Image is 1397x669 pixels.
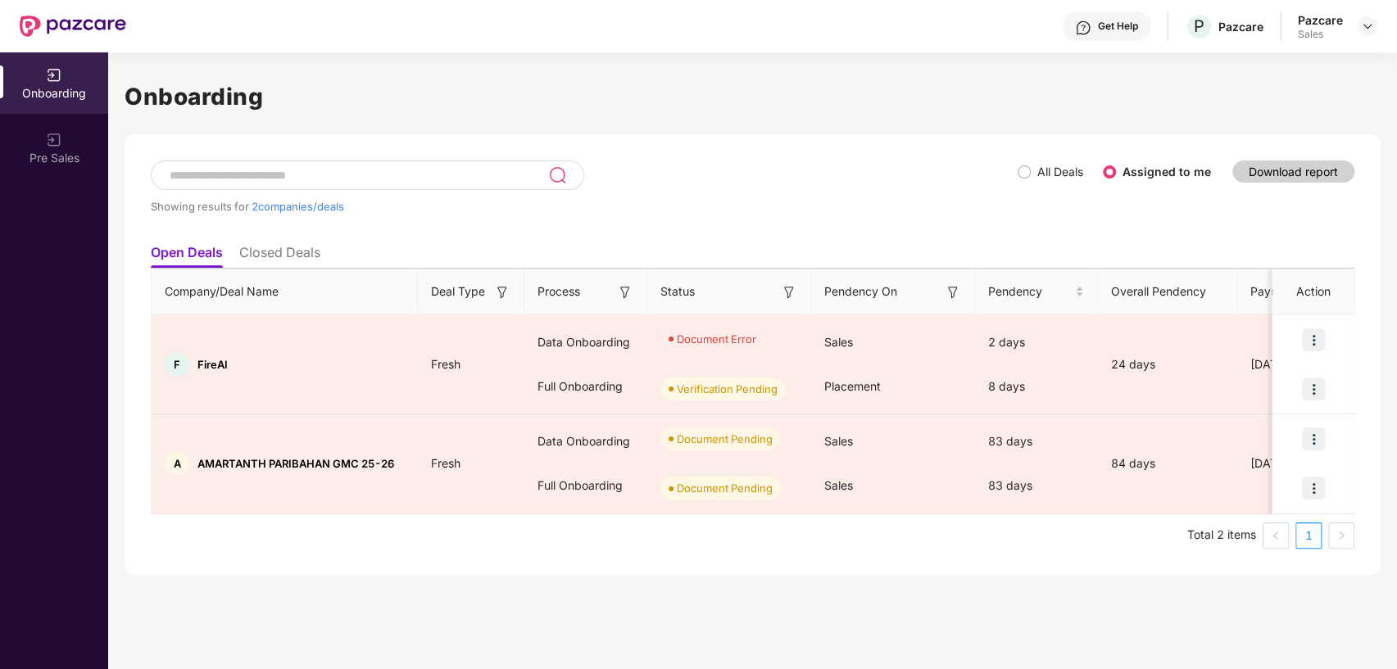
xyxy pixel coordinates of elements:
[1098,355,1237,373] div: 24 days
[20,16,126,37] img: New Pazcare Logo
[152,269,418,314] th: Company/Deal Name
[1075,20,1091,36] img: svg+xml;base64,PHN2ZyBpZD0iSGVscC0zMngzMiIgeG1sbnM9Imh0dHA6Ly93d3cudzMub3JnLzIwMDAvc3ZnIiB3aWR0aD...
[524,419,647,463] div: Data Onboarding
[1328,522,1354,549] li: Next Page
[1302,377,1325,400] img: icon
[151,200,1018,213] div: Showing results for
[1295,522,1322,549] li: 1
[660,283,695,301] span: Status
[125,79,1381,115] h1: Onboarding
[548,165,567,185] img: svg+xml;base64,PHN2ZyB3aWR0aD0iMjQiIGhlaWdodD0iMjUiIHZpZXdCb3g9IjAgMCAyNCAyNSIgZmlsbD0ibm9uZSIgeG...
[418,357,474,371] span: Fresh
[1302,328,1325,351] img: icon
[1187,522,1256,549] li: Total 2 items
[1263,522,1289,549] button: left
[197,358,228,371] span: FireAI
[151,244,223,268] li: Open Deals
[1272,269,1354,314] th: Action
[824,478,853,492] span: Sales
[1336,531,1346,540] span: right
[537,283,580,301] span: Process
[1194,16,1204,36] span: P
[46,67,62,84] img: svg+xml;base64,PHN2ZyB3aWR0aD0iMjAiIGhlaWdodD0iMjAiIHZpZXdCb3g9IjAgMCAyMCAyMCIgZmlsbD0ibm9uZSIgeG...
[494,284,510,301] img: svg+xml;base64,PHN2ZyB3aWR0aD0iMTYiIGhlaWdodD0iMTYiIHZpZXdCb3g9IjAgMCAxNiAxNiIgZmlsbD0ibm9uZSIgeG...
[945,284,961,301] img: svg+xml;base64,PHN2ZyB3aWR0aD0iMTYiIGhlaWdodD0iMTYiIHZpZXdCb3g9IjAgMCAxNiAxNiIgZmlsbD0ibm9uZSIgeG...
[1232,160,1354,183] button: Download report
[1263,522,1289,549] li: Previous Page
[1361,20,1374,33] img: svg+xml;base64,PHN2ZyBpZD0iRHJvcGRvd24tMzJ4MzIiIHhtbG5zPSJodHRwOi8vd3d3LnczLm9yZy8yMDAwL3N2ZyIgd2...
[1123,165,1211,179] label: Assigned to me
[677,381,778,397] div: Verification Pending
[1296,523,1321,548] a: 1
[1271,531,1281,540] span: left
[617,284,633,301] img: svg+xml;base64,PHN2ZyB3aWR0aD0iMTYiIGhlaWdodD0iMTYiIHZpZXdCb3g9IjAgMCAxNiAxNiIgZmlsbD0ibm9uZSIgeG...
[252,200,344,213] span: 2 companies/deals
[1302,427,1325,450] img: icon
[1298,28,1343,41] div: Sales
[1098,20,1138,33] div: Get Help
[239,244,320,268] li: Closed Deals
[524,463,647,508] div: Full Onboarding
[1037,165,1083,179] label: All Deals
[1328,522,1354,549] button: right
[418,456,474,470] span: Fresh
[1250,283,1334,301] span: Payment Done
[1237,269,1360,314] th: Payment Done
[1237,355,1360,373] div: [DATE]
[165,451,189,476] div: A
[824,379,881,393] span: Placement
[824,434,853,448] span: Sales
[975,364,1098,409] div: 8 days
[1298,12,1343,28] div: Pazcare
[524,320,647,364] div: Data Onboarding
[1098,454,1237,472] div: 84 days
[975,463,1098,508] div: 83 days
[677,431,773,447] div: Document Pending
[1218,19,1263,34] div: Pazcare
[197,457,394,470] span: AMARTANTH PARIBAHAN GMC 25-26
[975,269,1098,314] th: Pendency
[46,132,62,148] img: svg+xml;base64,PHN2ZyB3aWR0aD0iMjAiIGhlaWdodD0iMjAiIHZpZXdCb3g9IjAgMCAyMCAyMCIgZmlsbD0ibm9uZSIgeG...
[677,331,756,347] div: Document Error
[988,283,1072,301] span: Pendency
[1237,454,1360,472] div: [DATE]
[431,283,485,301] span: Deal Type
[975,419,1098,463] div: 83 days
[824,335,853,349] span: Sales
[781,284,797,301] img: svg+xml;base64,PHN2ZyB3aWR0aD0iMTYiIGhlaWdodD0iMTYiIHZpZXdCb3g9IjAgMCAxNiAxNiIgZmlsbD0ibm9uZSIgeG...
[975,320,1098,364] div: 2 days
[677,480,773,496] div: Document Pending
[524,364,647,409] div: Full Onboarding
[165,352,189,377] div: F
[1098,269,1237,314] th: Overall Pendency
[1302,477,1325,499] img: icon
[824,283,897,301] span: Pendency On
